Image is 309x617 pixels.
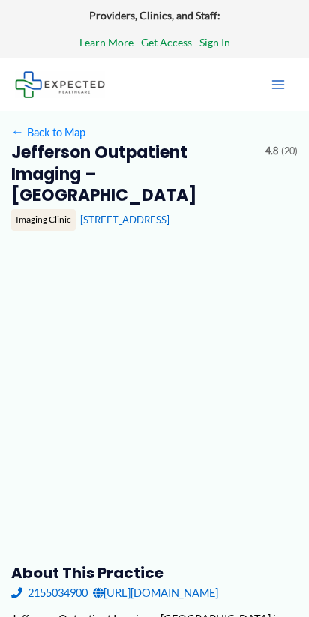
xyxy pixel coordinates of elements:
[265,142,278,160] span: 4.8
[11,209,76,230] div: Imaging Clinic
[11,125,25,139] span: ←
[89,9,220,22] strong: Providers, Clinics, and Staff:
[199,33,230,52] a: Sign In
[11,142,255,206] h2: Jefferson Outpatient Imaging – [GEOGRAPHIC_DATA]
[80,214,169,226] a: [STREET_ADDRESS]
[141,33,192,52] a: Get Access
[11,122,85,142] a: ←Back to Map
[15,71,105,97] img: Expected Healthcare Logo - side, dark font, small
[281,142,298,160] span: (20)
[262,69,294,100] button: Main menu toggle
[79,33,133,52] a: Learn More
[93,583,218,603] a: [URL][DOMAIN_NAME]
[11,563,298,583] h3: About this practice
[11,583,88,603] a: 2155034900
